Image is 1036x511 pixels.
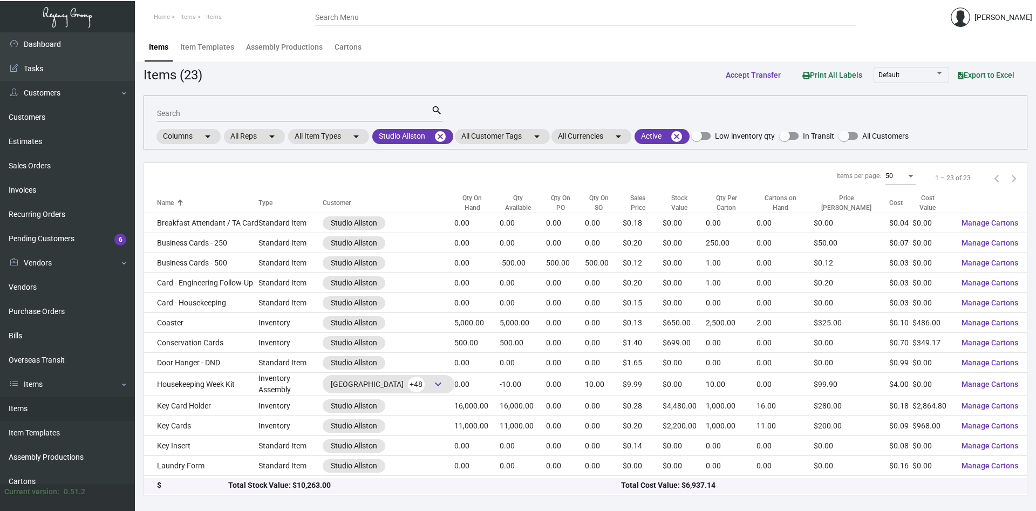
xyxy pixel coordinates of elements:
[912,373,953,396] td: $0.00
[157,198,174,208] div: Name
[889,373,912,396] td: $4.00
[663,333,706,353] td: $699.00
[144,233,258,253] td: Business Cards - 250
[953,213,1027,233] button: Manage Cartons
[323,193,454,213] th: Customer
[756,353,814,373] td: 0.00
[912,213,953,233] td: $0.00
[958,71,1014,79] span: Export to Excel
[500,313,546,333] td: 5,000.00
[546,456,584,476] td: 0.00
[706,213,756,233] td: 0.00
[706,233,756,253] td: 250.00
[144,456,258,476] td: Laundry Form
[962,441,1018,450] span: Manage Cartons
[836,171,881,181] div: Items per page:
[331,337,377,349] div: Studio Allston
[144,436,258,456] td: Key Insert
[962,219,1018,227] span: Manage Cartons
[962,298,1018,307] span: Manage Cartons
[623,353,663,373] td: $1.65
[258,273,323,293] td: Standard Item
[258,416,323,436] td: Inventory
[814,253,889,273] td: $0.12
[814,193,879,213] div: Price [PERSON_NAME]
[500,233,546,253] td: 0.00
[912,193,953,213] div: Cost Value
[935,173,971,183] div: 1 – 23 of 23
[331,297,377,309] div: Studio Allston
[500,396,546,416] td: 16,000.00
[670,130,683,143] mat-icon: cancel
[726,71,781,79] span: Accept Transfer
[706,396,756,416] td: 1,000.00
[953,416,1027,435] button: Manage Cartons
[258,213,323,233] td: Standard Item
[756,193,814,213] div: Cartons on Hand
[258,436,323,456] td: Standard Item
[546,396,584,416] td: 0.00
[612,130,625,143] mat-icon: arrow_drop_down
[144,313,258,333] td: Coaster
[500,416,546,436] td: 11,000.00
[408,377,425,392] span: +48
[912,396,953,416] td: $2,864.80
[454,313,500,333] td: 5,000.00
[585,293,623,313] td: 0.00
[962,239,1018,247] span: Manage Cartons
[889,416,912,436] td: $0.09
[988,169,1005,187] button: Previous page
[455,129,550,144] mat-chip: All Customer Tags
[500,436,546,456] td: 0.00
[953,353,1027,372] button: Manage Cartons
[585,396,623,416] td: 0.00
[756,253,814,273] td: 0.00
[623,273,663,293] td: $0.20
[144,476,258,496] td: Luggage Tag
[663,436,706,456] td: $0.00
[962,461,1018,470] span: Manage Cartons
[814,396,889,416] td: $280.00
[706,456,756,476] td: 0.00
[814,416,889,436] td: $200.00
[144,416,258,436] td: Key Cards
[953,476,1027,495] button: Manage Cartons
[144,333,258,353] td: Conservation Cards
[814,456,889,476] td: $0.00
[623,416,663,436] td: $0.20
[500,213,546,233] td: 0.00
[663,416,706,436] td: $2,200.00
[434,130,447,143] mat-icon: cancel
[623,293,663,313] td: $0.15
[889,353,912,373] td: $0.99
[331,460,377,472] div: Studio Allston
[912,273,953,293] td: $0.00
[756,233,814,253] td: 0.00
[585,253,623,273] td: 500.00
[331,317,377,329] div: Studio Allston
[585,476,623,496] td: 0.00
[258,396,323,416] td: Inventory
[717,65,789,85] button: Accept Transfer
[144,373,258,396] td: Housekeeping Week Kit
[331,257,377,269] div: Studio Allston
[157,198,258,208] div: Name
[756,193,804,213] div: Cartons on Hand
[889,293,912,313] td: $0.03
[889,198,912,208] div: Cost
[546,333,584,353] td: 0.00
[288,129,369,144] mat-chip: All Item Types
[530,130,543,143] mat-icon: arrow_drop_down
[500,193,546,213] div: Qty Available
[258,476,323,496] td: Inventory
[228,480,621,492] div: Total Stock Value: $10,263.00
[962,318,1018,327] span: Manage Cartons
[756,396,814,416] td: 16.00
[663,233,706,253] td: $0.00
[814,273,889,293] td: $0.20
[962,401,1018,410] span: Manage Cartons
[372,129,453,144] mat-chip: Studio Allston
[454,456,500,476] td: 0.00
[912,353,953,373] td: $0.00
[912,333,953,353] td: $349.17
